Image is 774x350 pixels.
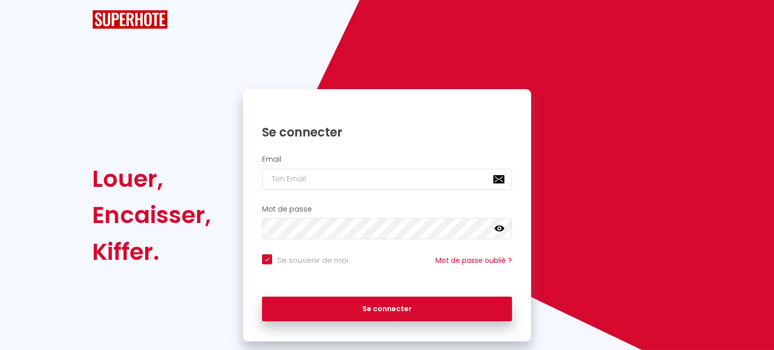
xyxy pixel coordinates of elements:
a: Mot de passe oublié ? [435,255,512,265]
input: Ton Email [262,169,512,190]
div: Louer, [92,161,211,197]
div: Encaisser, [92,197,211,233]
div: Kiffer. [92,234,211,270]
button: Se connecter [262,297,512,322]
h2: Mot de passe [262,205,512,214]
h1: Se connecter [262,124,512,140]
img: SuperHote logo [92,10,168,29]
h2: Email [262,155,512,164]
